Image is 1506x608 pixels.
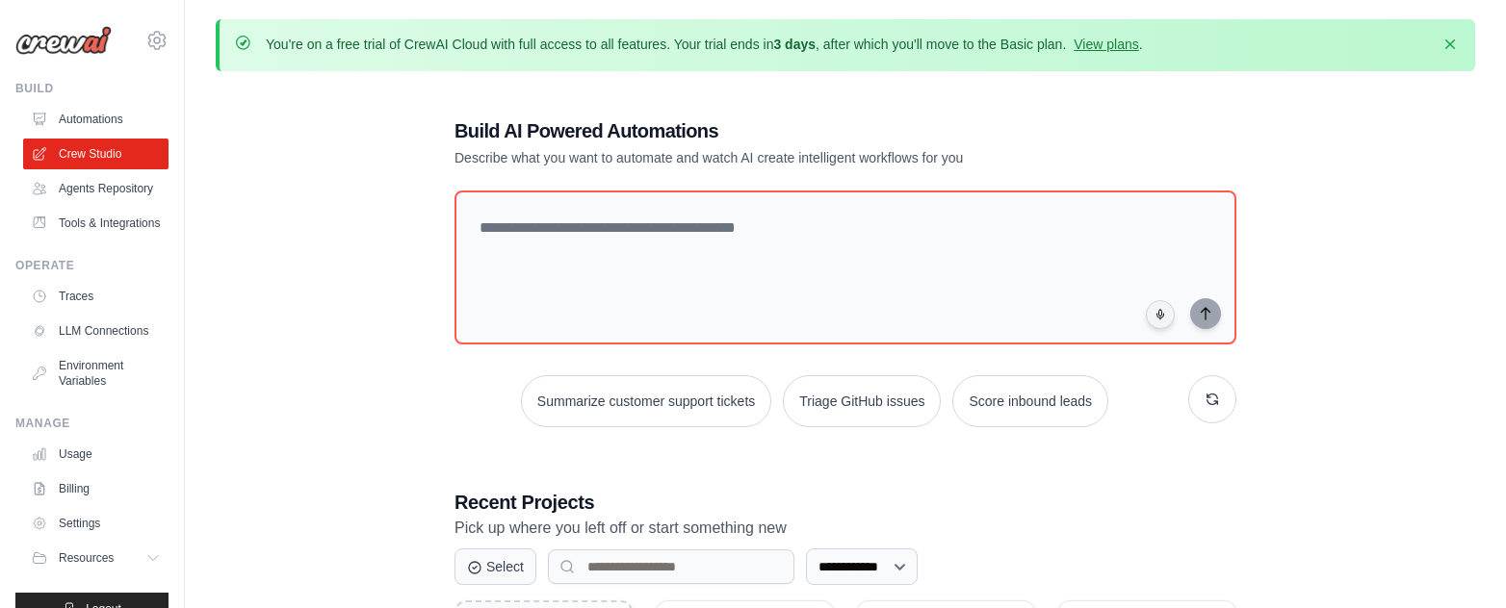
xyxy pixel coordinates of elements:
[454,489,1236,516] h3: Recent Projects
[15,26,112,55] img: Logo
[1146,300,1175,329] button: Click to speak your automation idea
[23,508,169,539] a: Settings
[15,416,169,431] div: Manage
[23,350,169,396] a: Environment Variables
[266,35,1143,54] p: You're on a free trial of CrewAI Cloud with full access to all features. Your trial ends in , aft...
[23,543,169,573] button: Resources
[15,81,169,96] div: Build
[23,316,169,346] a: LLM Connections
[23,439,169,469] a: Usage
[454,117,1102,144] h1: Build AI Powered Automations
[454,148,1102,167] p: Describe what you want to automate and watch AI create intelligent workflows for you
[23,281,169,312] a: Traces
[952,375,1108,427] button: Score inbound leads
[23,173,169,204] a: Agents Repository
[23,104,169,135] a: Automations
[783,375,941,427] button: Triage GitHub issues
[1074,37,1138,52] a: View plans
[23,473,169,504] a: Billing
[23,208,169,239] a: Tools & Integrations
[521,375,771,427] button: Summarize customer support tickets
[23,139,169,169] a: Crew Studio
[454,548,536,585] button: Select
[59,550,114,566] span: Resources
[454,516,1236,541] p: Pick up where you left off or start something new
[1188,375,1236,423] button: Get new suggestions
[15,258,169,273] div: Operate
[773,37,816,52] strong: 3 days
